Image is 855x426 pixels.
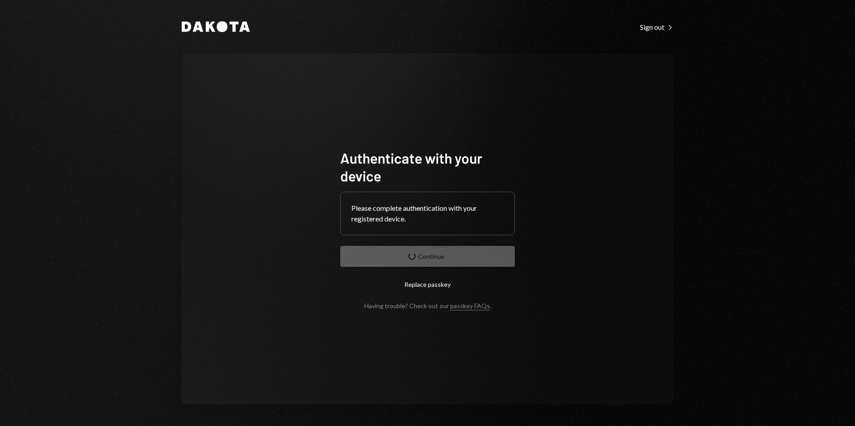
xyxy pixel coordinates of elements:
[340,274,515,295] button: Replace passkey
[450,302,490,310] a: passkey FAQs
[640,22,673,32] a: Sign out
[340,149,515,185] h1: Authenticate with your device
[640,23,673,32] div: Sign out
[351,203,504,224] div: Please complete authentication with your registered device.
[364,302,491,309] div: Having trouble? Check out our .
